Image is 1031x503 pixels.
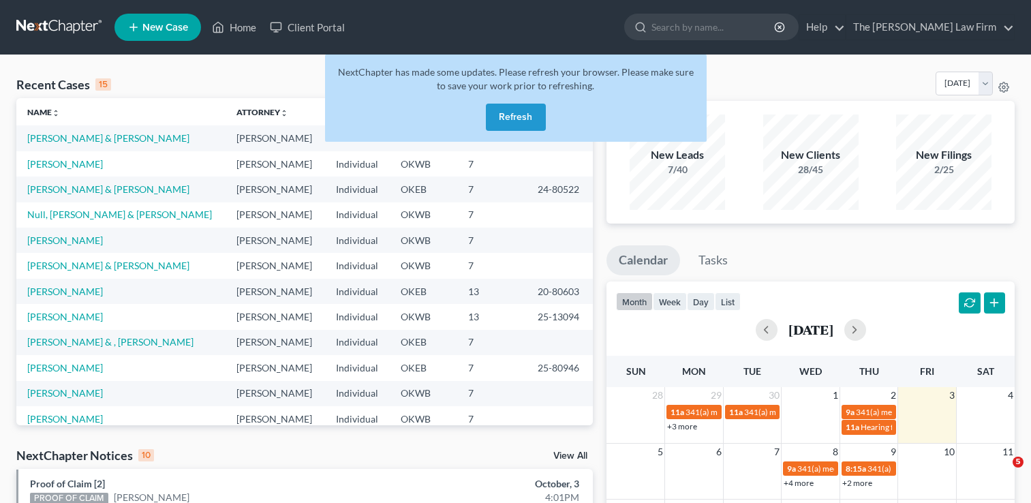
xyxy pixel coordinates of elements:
td: 20-80603 [527,279,593,304]
span: 341(a) meeting for [PERSON_NAME] [744,407,876,417]
span: 9a [787,463,796,474]
span: 1 [831,387,840,403]
span: 341(a) meeting for [PERSON_NAME] & [PERSON_NAME] [797,463,1001,474]
span: 5 [656,444,664,460]
span: Sun [626,365,646,377]
a: [PERSON_NAME] & , [PERSON_NAME] [27,336,194,348]
td: 24-80522 [527,177,593,202]
td: 7 [457,330,526,355]
td: OKWB [390,381,457,406]
td: 25-13094 [527,304,593,329]
a: [PERSON_NAME] [27,362,103,374]
td: Individual [325,406,390,431]
td: OKWB [390,202,457,228]
a: View All [553,451,587,461]
span: 10 [942,444,956,460]
button: list [715,292,741,311]
td: [PERSON_NAME] [226,177,324,202]
div: New Clients [763,147,859,163]
div: New Filings [896,147,991,163]
button: day [687,292,715,311]
span: Fri [920,365,934,377]
a: [PERSON_NAME] [27,234,103,246]
span: New Case [142,22,188,33]
a: Home [205,15,263,40]
span: 5 [1013,457,1024,468]
td: [PERSON_NAME] [226,406,324,431]
a: Help [799,15,845,40]
a: +4 more [784,478,814,488]
span: 4 [1006,387,1015,403]
td: [PERSON_NAME] [226,151,324,177]
a: [PERSON_NAME] [27,311,103,322]
td: [PERSON_NAME] [226,125,324,151]
span: 7 [773,444,781,460]
td: Individual [325,253,390,278]
a: [PERSON_NAME] [27,413,103,425]
span: Hearing for [PERSON_NAME] [861,422,967,432]
div: 2/25 [896,163,991,177]
td: OKEB [390,330,457,355]
td: [PERSON_NAME] [226,330,324,355]
h2: [DATE] [788,322,833,337]
span: Mon [682,365,706,377]
div: NextChapter Notices [16,447,154,463]
span: 28 [651,387,664,403]
i: unfold_more [52,109,60,117]
td: 25-80946 [527,355,593,380]
a: [PERSON_NAME] [27,387,103,399]
td: 13 [457,304,526,329]
span: 341(a) meeting for [PERSON_NAME] [686,407,817,417]
td: 7 [457,202,526,228]
button: month [616,292,653,311]
span: 8:15a [846,463,866,474]
td: OKWB [390,304,457,329]
td: Individual [325,151,390,177]
td: 7 [457,177,526,202]
a: Nameunfold_more [27,107,60,117]
div: 28/45 [763,163,859,177]
button: week [653,292,687,311]
td: Individual [325,177,390,202]
div: 15 [95,78,111,91]
td: Individual [325,202,390,228]
span: 11a [729,407,743,417]
a: [PERSON_NAME] [27,158,103,170]
td: [PERSON_NAME] [226,381,324,406]
span: 341(a) meeting for [PERSON_NAME] [856,407,987,417]
a: [PERSON_NAME] & [PERSON_NAME] [27,183,189,195]
a: The [PERSON_NAME] Law Firm [846,15,1014,40]
span: Sat [977,365,994,377]
td: 7 [457,406,526,431]
a: [PERSON_NAME] & [PERSON_NAME] [27,132,189,144]
div: October, 3 [405,477,579,491]
span: 9a [846,407,855,417]
a: Attorneyunfold_more [236,107,288,117]
a: [PERSON_NAME] [27,286,103,297]
div: 7/40 [630,163,725,177]
td: [PERSON_NAME] [226,253,324,278]
td: Individual [325,228,390,253]
span: 6 [715,444,723,460]
td: 7 [457,253,526,278]
a: Proof of Claim [2] [30,478,105,489]
a: Null, [PERSON_NAME] & [PERSON_NAME] [27,209,212,220]
span: 29 [709,387,723,403]
span: Wed [799,365,822,377]
span: Tue [743,365,761,377]
a: Calendar [606,245,680,275]
td: Individual [325,355,390,380]
span: NextChapter has made some updates. Please refresh your browser. Please make sure to save your wor... [338,66,694,91]
a: Client Portal [263,15,352,40]
td: Individual [325,304,390,329]
td: OKWB [390,151,457,177]
td: Individual [325,279,390,304]
span: 11a [671,407,684,417]
td: OKEB [390,355,457,380]
span: 11a [846,422,859,432]
td: 7 [457,381,526,406]
button: Refresh [486,104,546,131]
td: OKEB [390,177,457,202]
td: 13 [457,279,526,304]
span: 3 [948,387,956,403]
